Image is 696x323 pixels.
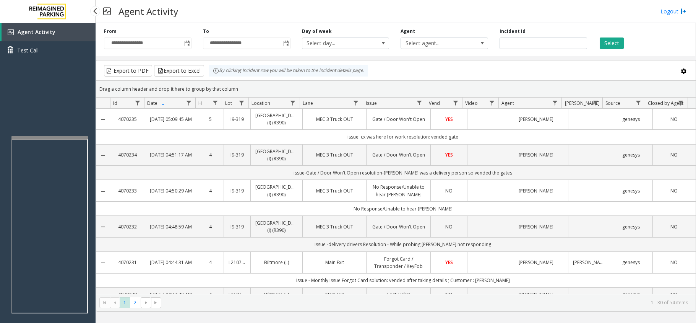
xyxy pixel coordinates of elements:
a: I9-319 [229,223,246,230]
a: L21077300 [229,291,246,298]
a: NO [657,223,691,230]
a: 4 [202,187,219,194]
a: Agent Activity [2,23,96,41]
label: To [203,28,209,35]
a: Vend Filter Menu [450,98,461,108]
span: Agent [501,100,514,106]
a: [DATE] 04:42:43 AM [150,291,192,298]
a: Gate / Door Won't Open [371,151,426,158]
a: Gate / Door Won't Open [371,116,426,123]
a: 4070235 [115,116,140,123]
a: [DATE] 04:44:31 AM [150,259,192,266]
kendo-pager-info: 1 - 30 of 54 items [166,299,688,306]
span: NO [670,188,678,194]
span: H [198,100,202,106]
span: Go to the last page [153,300,159,306]
a: [GEOGRAPHIC_DATA] (I) (R390) [255,183,298,198]
a: 4070233 [115,187,140,194]
span: Source [605,100,620,106]
span: NO [670,259,678,266]
button: Export to PDF [104,65,152,77]
a: [GEOGRAPHIC_DATA] (I) (R390) [255,112,298,126]
a: NO [657,151,691,158]
span: Page 1 [120,297,130,308]
div: By clicking Incident row you will be taken to the incident details page. [209,65,368,77]
a: Main Exit [307,291,362,298]
a: I9-319 [229,151,246,158]
a: [GEOGRAPHIC_DATA] (I) (R390) [255,148,298,162]
a: genesys [614,223,647,230]
label: Incident Id [500,28,526,35]
a: NO [435,291,462,298]
span: YES [445,152,453,158]
a: Logout [660,7,686,15]
a: [DATE] 05:09:45 AM [150,116,192,123]
a: Agent Filter Menu [550,98,560,108]
a: MEC 3 Truck OUT [307,187,362,194]
span: YES [445,116,453,122]
a: Date Filter Menu [183,98,194,108]
a: Biltmore (L) [255,259,298,266]
a: [DATE] 04:50:29 AM [150,187,192,194]
a: NO [657,187,691,194]
a: Collapse Details [96,260,110,266]
div: Data table [96,98,696,294]
a: 5 [202,116,219,123]
a: Collapse Details [96,152,110,158]
h3: Agent Activity [115,2,182,21]
span: Toggle popup [282,38,290,49]
span: Page 2 [130,297,140,308]
span: Location [251,100,270,106]
a: L21077300 [229,259,246,266]
span: Agent Activity [18,28,55,36]
a: Gate / Door Won't Open [371,223,426,230]
a: NO [435,223,462,230]
span: Date [147,100,157,106]
label: Agent [401,28,415,35]
span: Select day... [302,38,372,49]
span: Select agent... [401,38,470,49]
a: [PERSON_NAME] [509,187,563,194]
a: Video Filter Menu [487,98,497,108]
a: I9-319 [229,187,246,194]
a: 4 [202,223,219,230]
a: [PERSON_NAME] [509,223,563,230]
a: Lane Filter Menu [351,98,361,108]
a: 4 [202,291,219,298]
div: Drag a column header and drop it here to group by that column [96,82,696,96]
a: Lost Ticket [371,291,426,298]
a: Collapse Details [96,188,110,194]
a: MEC 3 Truck OUT [307,151,362,158]
a: YES [435,259,462,266]
a: Forgot Card / Transponder / KeyFob [371,255,426,270]
img: 'icon' [8,29,14,35]
a: H Filter Menu [210,98,220,108]
a: Location Filter Menu [288,98,298,108]
a: Source Filter Menu [633,98,643,108]
a: YES [435,151,462,158]
button: Export to Excel [154,65,204,77]
a: genesys [614,259,647,266]
img: logout [680,7,686,15]
label: From [104,28,117,35]
a: NO [435,187,462,194]
a: [PERSON_NAME] [509,291,563,298]
span: [PERSON_NAME] [565,100,600,106]
a: [GEOGRAPHIC_DATA] (I) (R390) [255,219,298,234]
span: NO [445,291,453,298]
a: Lot Filter Menu [236,98,247,108]
span: NO [445,188,453,194]
a: Issue Filter Menu [414,98,424,108]
a: NO [657,259,691,266]
a: genesys [614,187,647,194]
span: Vend [429,100,440,106]
a: Closed by Agent Filter Menu [676,98,686,108]
td: No Response/Unable to hear [PERSON_NAME] [110,202,696,216]
td: Issue -delivery drivers Resolution - While probing [PERSON_NAME] not responding [110,237,696,251]
span: Closed by Agent [648,100,683,106]
span: NO [670,223,678,230]
a: Collapse Details [96,292,110,298]
span: Go to the last page [151,297,161,308]
a: Parker Filter Menu [590,98,600,108]
span: Id [113,100,117,106]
